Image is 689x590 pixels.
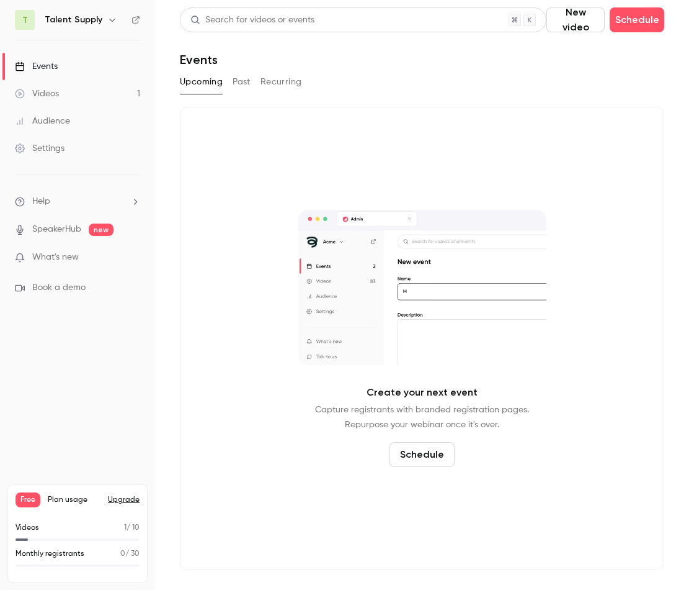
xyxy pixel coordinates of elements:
[32,281,86,294] span: Book a demo
[15,142,64,155] div: Settings
[48,495,100,505] span: Plan usage
[180,52,218,67] h1: Events
[22,14,28,27] span: T
[120,548,140,560] p: / 30
[15,115,70,127] div: Audience
[120,550,125,558] span: 0
[610,7,664,32] button: Schedule
[546,7,605,32] button: New video
[233,72,251,92] button: Past
[389,442,455,467] button: Schedule
[108,495,140,505] button: Upgrade
[45,14,102,26] h6: Talent Supply
[16,492,40,507] span: Free
[32,223,81,236] a: SpeakerHub
[15,88,59,100] div: Videos
[125,252,140,263] iframe: Noticeable Trigger
[32,251,79,264] span: What's new
[367,385,478,400] p: Create your next event
[124,524,127,532] span: 1
[89,224,113,236] span: new
[180,72,223,92] button: Upcoming
[124,522,140,533] p: / 10
[15,60,58,73] div: Events
[315,402,529,432] p: Capture registrants with branded registration pages. Repurpose your webinar once it's over.
[32,195,50,208] span: Help
[260,72,302,92] button: Recurring
[190,14,314,27] div: Search for videos or events
[16,522,39,533] p: Videos
[16,548,84,560] p: Monthly registrants
[15,195,140,208] li: help-dropdown-opener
